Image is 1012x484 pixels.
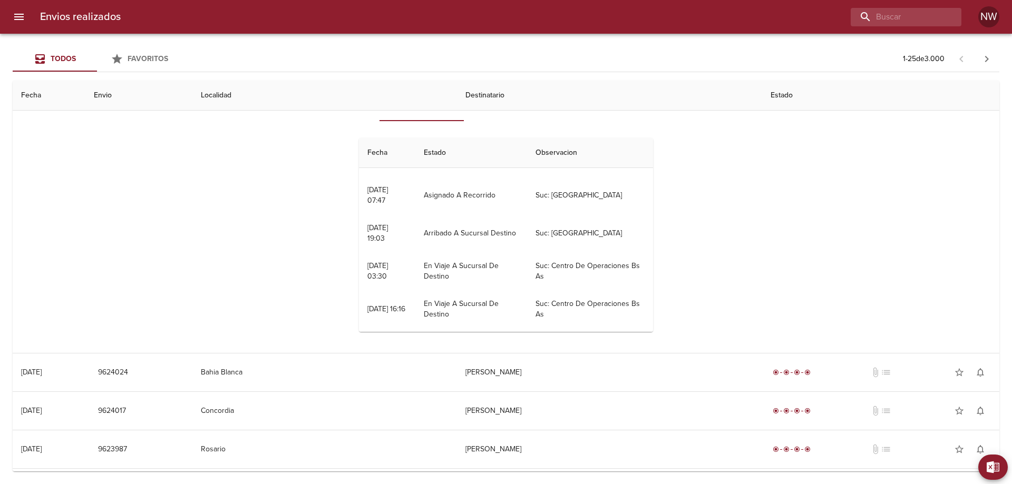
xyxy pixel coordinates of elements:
span: radio_button_checked [804,446,811,452]
span: radio_button_checked [773,446,779,452]
table: Tabla de seguimiento [359,33,653,480]
div: [DATE] [21,368,42,377]
button: 9624017 [94,401,130,421]
button: Activar notificaciones [970,439,991,460]
div: Entregado [771,444,813,455]
span: radio_button_checked [804,369,811,376]
td: [PERSON_NAME] [457,353,762,391]
td: Suc: Centro De Operaciones Bs As [527,252,653,290]
span: radio_button_checked [783,408,790,414]
span: Todos [51,54,76,63]
td: Suc: Centro De Operaciones Bs As [527,328,653,366]
th: Estado [415,138,528,168]
div: Tabs Envios [13,46,181,72]
span: notifications_none [975,406,986,416]
span: radio_button_checked [794,446,800,452]
span: radio_button_checked [773,369,779,376]
span: radio_button_checked [794,408,800,414]
td: [PERSON_NAME] [457,392,762,430]
span: notifications_none [975,367,986,378]
th: Fecha [13,81,85,111]
span: No tiene pedido asociado [881,406,891,416]
div: NW [978,6,999,27]
span: No tiene documentos adjuntos [870,406,881,416]
p: 1 - 25 de 3.000 [903,54,945,64]
th: Estado [762,81,999,111]
span: Favoritos [128,54,168,63]
input: buscar [851,8,943,26]
th: Localidad [192,81,457,111]
button: Activar notificaciones [970,362,991,383]
button: Agregar a favoritos [949,400,970,421]
td: Bahia Blanca [192,353,457,391]
th: Destinatario [457,81,762,111]
span: radio_button_checked [794,369,800,376]
span: radio_button_checked [773,408,779,414]
span: No tiene documentos adjuntos [870,444,881,455]
div: Entregado [771,406,813,416]
div: [DATE] 19:03 [367,223,388,243]
span: radio_button_checked [783,369,790,376]
span: 9624017 [98,404,126,418]
span: No tiene documentos adjuntos [870,367,881,378]
span: notifications_none [975,444,986,455]
div: Entregado [771,367,813,378]
button: Agregar a favoritos [949,362,970,383]
td: Concordia [192,392,457,430]
td: [PERSON_NAME] [457,430,762,468]
span: 9624024 [98,366,128,379]
div: Abrir información de usuario [978,6,999,27]
td: Arribado A Sucursal Destino [415,214,528,252]
button: Activar notificaciones [970,400,991,421]
td: En Viaje A Sucursal De Destino [415,290,528,328]
span: Pagina siguiente [974,46,999,72]
span: Pagina anterior [949,53,974,64]
span: 9623987 [98,443,127,456]
td: Suc: [GEOGRAPHIC_DATA] [527,214,653,252]
span: No tiene pedido asociado [881,367,891,378]
button: Exportar Excel [978,455,1008,480]
div: [DATE] 03:30 [367,261,388,281]
button: 9623987 [94,440,131,459]
span: star_border [954,444,965,455]
span: No tiene pedido asociado [881,444,891,455]
div: [DATE] [21,406,42,415]
td: Suc: Centro De Operaciones Bs As [527,290,653,328]
th: Fecha [359,138,415,168]
th: Observacion [527,138,653,168]
td: Suc: [GEOGRAPHIC_DATA] [527,176,653,214]
button: menu [6,4,32,29]
span: star_border [954,406,965,416]
span: radio_button_checked [804,408,811,414]
td: Rosario [192,430,457,468]
span: radio_button_checked [783,446,790,452]
span: star_border [954,367,965,378]
td: Recibido Transportadora [415,328,528,366]
td: En Viaje A Sucursal De Destino [415,252,528,290]
button: 9624024 [94,363,132,382]
div: [DATE] 16:16 [367,304,405,313]
button: Agregar a favoritos [949,439,970,460]
div: [DATE] 07:47 [367,185,388,205]
th: Envio [85,81,193,111]
td: Asignado A Recorrido [415,176,528,214]
div: [DATE] [21,445,42,453]
h6: Envios realizados [40,8,121,25]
